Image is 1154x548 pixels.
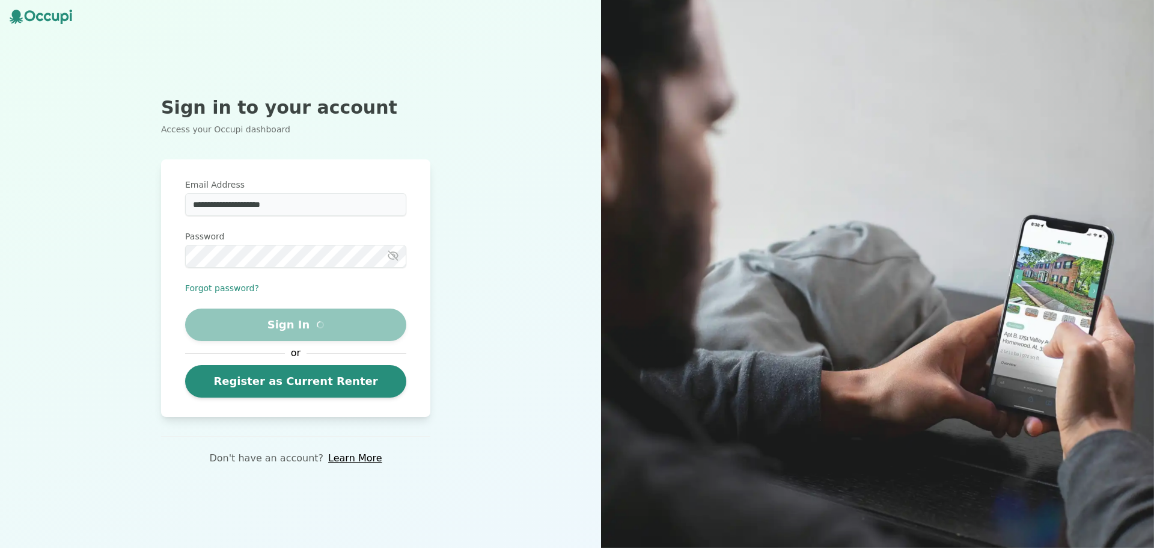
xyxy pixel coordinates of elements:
[161,123,430,135] p: Access your Occupi dashboard
[185,365,406,398] a: Register as Current Renter
[285,346,307,360] span: or
[185,282,259,294] button: Forgot password?
[185,179,406,191] label: Email Address
[328,451,382,466] a: Learn More
[185,230,406,242] label: Password
[161,97,430,119] h2: Sign in to your account
[209,451,323,466] p: Don't have an account?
